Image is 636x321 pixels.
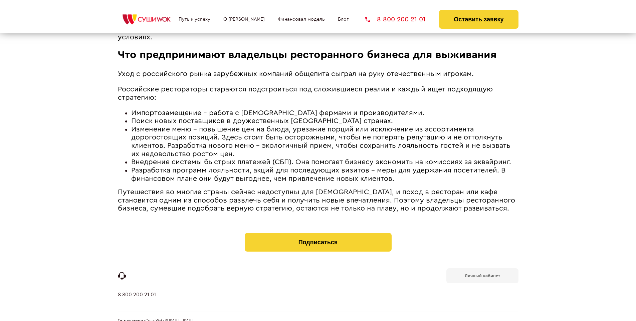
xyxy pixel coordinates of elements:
[118,292,156,312] a: 8 800 200 21 01
[131,117,393,124] span: Поиск новых поставщиков в дружественных [GEOGRAPHIC_DATA] странах.
[131,126,510,157] span: Изменение меню – повышение цен на блюда, урезание порций или исключение из ассортимента дорогосто...
[131,158,511,166] span: Внедрение системы быстрых платежей (СБП). Она помогает бизнесу экономить на комиссиях за эквайринг.
[338,17,349,22] a: Блог
[278,17,325,22] a: Финансовая модель
[118,49,497,60] span: Что предпринимают владельцы ресторанного бизнеса для выживания
[465,274,500,278] b: Личный кабинет
[245,233,392,252] button: Подписаться
[377,16,426,23] span: 8 800 200 21 01
[439,10,518,29] button: Оставить заявку
[131,167,505,182] span: Разработка программ лояльности, акций для последующих визитов – меры для удержания посетителей. В...
[365,16,426,23] a: 8 800 200 21 01
[131,109,424,116] span: Импортозамещение – работа с [DEMOGRAPHIC_DATA] фермами и производителями.
[446,268,518,283] a: Личный кабинет
[118,189,515,212] span: Путешествия во многие страны сейчас недоступны для [DEMOGRAPHIC_DATA], и поход в ресторан или каф...
[223,17,265,22] a: О [PERSON_NAME]
[179,17,210,22] a: Путь к успеху
[118,86,493,101] span: Российские рестораторы стараются подстроиться под сложившиеся реалии и каждый ищет подходящую стр...
[118,70,474,77] span: Уход с российского рынка зарубежных компаний общепита сыграл на руку отечественным игрокам.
